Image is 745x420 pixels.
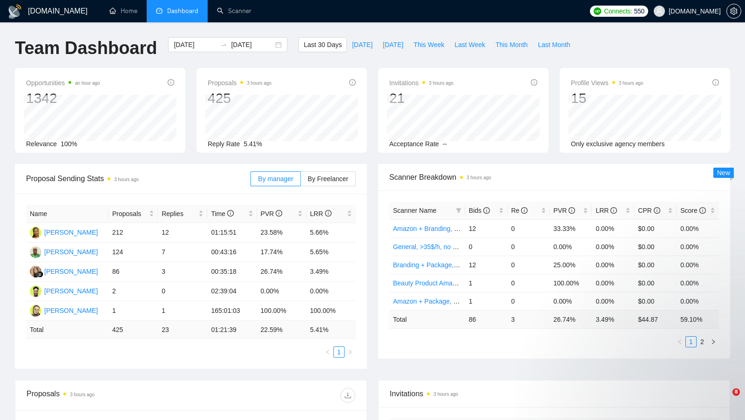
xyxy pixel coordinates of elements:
td: 1 [108,301,158,321]
td: 0.00% [677,292,719,310]
button: download [340,388,355,403]
td: 12 [465,219,508,237]
div: [PERSON_NAME] [44,305,98,316]
span: info-circle [276,210,282,217]
td: 3 [158,262,207,282]
span: Opportunities [26,77,100,88]
span: New [717,169,730,176]
button: [DATE] [347,37,378,52]
a: homeHome [109,7,137,15]
span: Time [211,210,233,217]
span: Relevance [26,140,57,148]
span: Last 30 Days [304,40,342,50]
a: D[PERSON_NAME] [30,228,98,236]
td: 00:43:16 [207,243,257,262]
a: Amazon + Branding, Short prompt, >35$/h, no agency [393,225,549,232]
span: setting [727,7,741,15]
div: 21 [389,89,454,107]
td: 00:35:18 [207,262,257,282]
td: 425 [108,321,158,339]
span: Replies [162,209,196,219]
td: Total [389,310,465,328]
span: 550 [634,6,644,16]
td: 01:21:39 [207,321,257,339]
span: Invitations [390,388,718,400]
button: This Week [408,37,449,52]
td: 12 [465,256,508,274]
span: info-circle [610,207,617,214]
td: 33.33% [550,219,592,237]
div: [PERSON_NAME] [44,266,98,277]
a: JA[PERSON_NAME] [30,287,98,294]
td: 0.00% [592,256,634,274]
td: Total [26,321,108,339]
span: user [656,8,663,14]
td: 3.49% [306,262,356,282]
td: 0 [508,256,550,274]
td: 1 [465,292,508,310]
div: 1342 [26,89,100,107]
td: $0.00 [634,292,677,310]
td: 0.00% [677,274,719,292]
td: 124 [108,243,158,262]
td: $0.00 [634,256,677,274]
td: $0.00 [634,219,677,237]
td: 0 [508,237,550,256]
td: 0.00% [550,237,592,256]
a: AS[PERSON_NAME] [30,306,98,314]
li: Previous Page [322,346,333,358]
img: AS [30,305,41,317]
span: 8 [732,388,740,396]
td: 0 [465,237,508,256]
span: LRR [596,207,617,214]
td: 1 [465,274,508,292]
span: filter [456,208,461,213]
button: Last 30 Days [298,37,347,52]
span: info-circle [349,79,356,86]
span: [DATE] [352,40,372,50]
iframe: Intercom live chat [713,388,736,411]
a: KY[PERSON_NAME] [30,267,98,275]
img: gigradar-bm.png [37,271,43,278]
span: [DATE] [383,40,403,50]
img: logo [7,4,22,19]
div: 15 [571,89,643,107]
span: Bids [469,207,490,214]
img: JA [30,285,41,297]
td: 86 [108,262,158,282]
td: 25.00% [550,256,592,274]
td: 100.00% [306,301,356,321]
span: Proposals [208,77,271,88]
button: setting [726,4,741,19]
span: swap-right [220,41,227,48]
button: right [345,346,356,358]
span: left [325,349,331,355]
span: PVR [554,207,576,214]
li: Next Page [345,346,356,358]
td: 7 [158,243,207,262]
li: 1 [333,346,345,358]
span: This Month [495,40,528,50]
span: info-circle [531,79,537,86]
th: Replies [158,205,207,223]
td: 100.00% [257,301,306,321]
div: [PERSON_NAME] [44,247,98,257]
td: 17.74% [257,243,306,262]
input: Start date [174,40,216,50]
a: Amazon + Package, Short prompt, >35$/h, no agency [393,298,549,305]
span: info-circle [227,210,234,217]
td: 0.00% [257,282,306,301]
td: 12 [158,223,207,243]
td: 2 [108,282,158,301]
div: 425 [208,89,271,107]
img: D [30,227,41,238]
span: PVR [261,210,283,217]
span: Invitations [389,77,454,88]
td: 0.00% [677,237,719,256]
span: CPR [638,207,660,214]
img: AO [30,246,41,258]
img: upwork-logo.png [594,7,601,15]
a: 1 [334,347,344,357]
a: searchScanner [217,7,251,15]
span: Scanner Name [393,207,436,214]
